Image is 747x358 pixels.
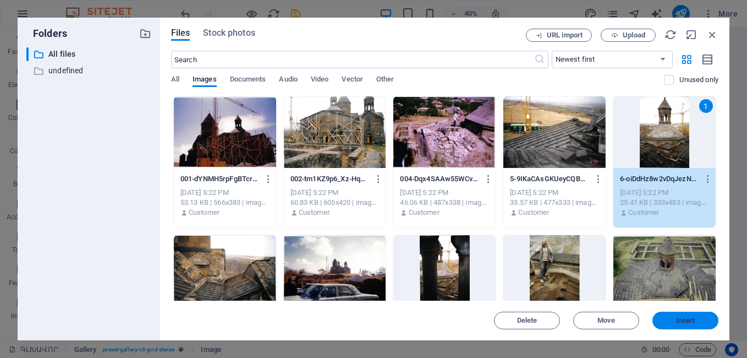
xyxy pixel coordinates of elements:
[299,208,329,218] p: Customer
[620,174,699,184] p: 6-oiDdHz8w2vDqJezN2fkl8A.JPG
[510,198,599,208] div: 33.57 KB | 477x333 | image/jpeg
[706,29,718,41] i: Close
[597,317,615,324] span: Move
[510,174,589,184] p: 5-9IKaCAsGKUeyCQBd719Jfw.JPG
[189,208,219,218] p: Customer
[676,317,695,324] span: Insert
[171,73,179,88] span: All
[139,28,151,40] i: Create new folder
[547,32,583,39] span: URL import
[526,29,592,42] button: URL import
[342,73,363,88] span: Vector
[664,29,677,41] i: Reload
[376,73,394,88] span: Other
[685,29,697,41] i: Minimize
[652,312,718,329] button: Insert
[517,317,537,324] span: Delete
[48,48,131,61] p: All files
[180,174,259,184] p: 001-dYNMH5rpFgBTcrHctQuNFw.jpg
[203,26,255,40] span: Stock photos
[180,188,270,198] div: [DATE] 5:22 PM
[311,73,328,88] span: Video
[180,198,270,208] div: 53.13 KB | 566x383 | image/jpeg
[510,188,599,198] div: [DATE] 5:22 PM
[290,174,369,184] p: 002-tm1KZ9p6_Xz-HqDa4adFsA.JPG
[279,73,297,88] span: Audio
[171,26,190,40] span: Files
[48,64,131,77] p: undefined
[26,26,67,41] p: Folders
[623,32,645,39] span: Upload
[26,47,29,61] div: ​
[620,198,709,208] div: 29.41 KB | 333x483 | image/jpeg
[230,73,266,88] span: Documents
[494,312,560,329] button: Delete
[679,75,718,85] p: Displays only files that are not in use on the website. Files added during this session can still...
[290,188,380,198] div: [DATE] 5:22 PM
[171,51,534,68] input: Search
[26,64,151,78] div: undefined
[620,188,709,198] div: [DATE] 5:22 PM
[601,29,656,42] button: Upload
[400,174,479,184] p: 004-Dqx4SAAw55WCvNdYF2hkEg.JPG
[193,73,217,88] span: Images
[628,208,659,218] p: Customer
[573,312,639,329] button: Move
[400,188,489,198] div: [DATE] 5:22 PM
[699,99,713,113] div: 1
[290,198,380,208] div: 60.83 KB | 605x420 | image/jpeg
[518,208,549,218] p: Customer
[409,208,440,218] p: Customer
[400,198,489,208] div: 46.06 KB | 487x338 | image/jpeg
